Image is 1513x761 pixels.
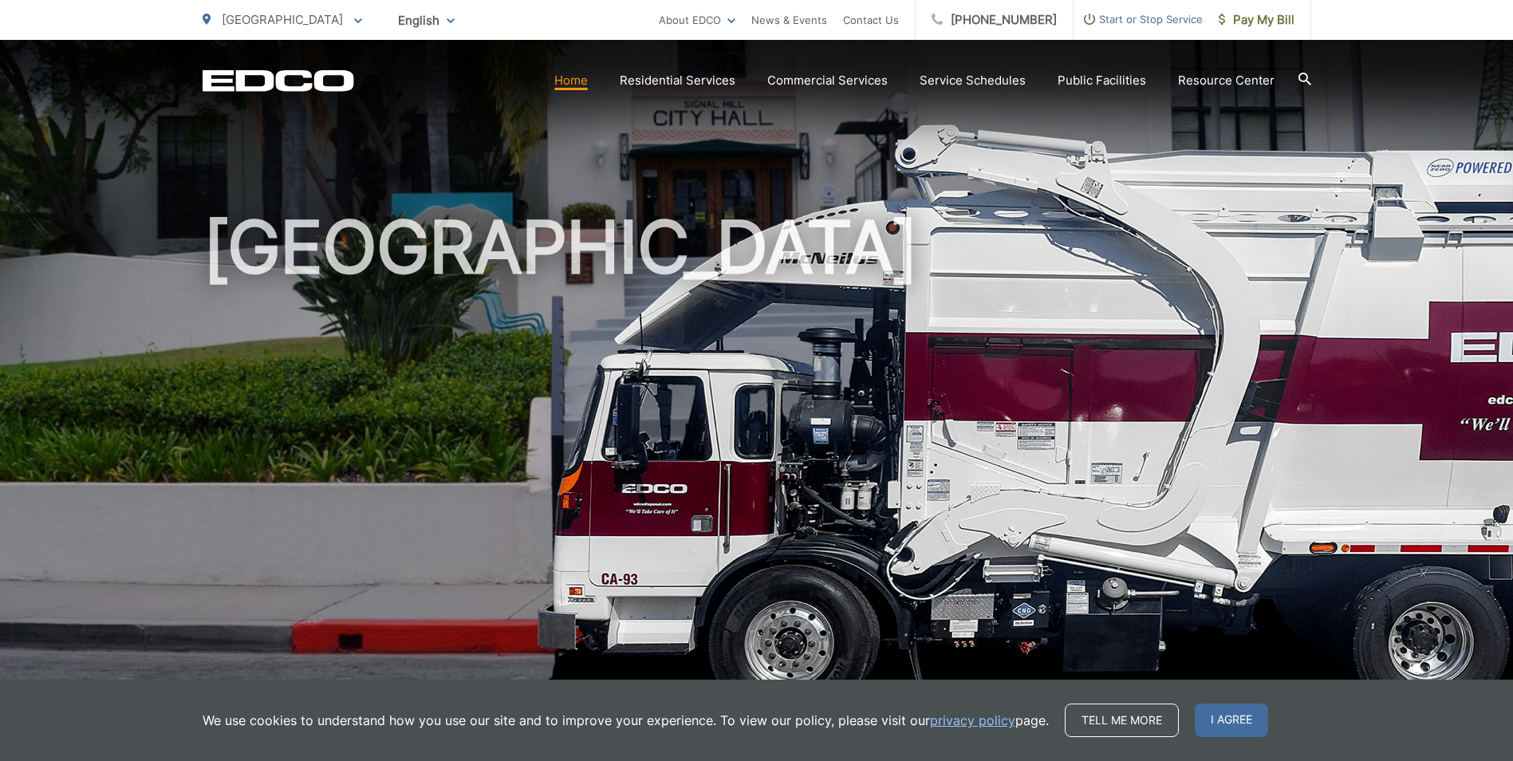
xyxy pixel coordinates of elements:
[930,711,1015,730] a: privacy policy
[751,10,827,30] a: News & Events
[843,10,899,30] a: Contact Us
[222,12,343,27] span: [GEOGRAPHIC_DATA]
[203,711,1049,730] p: We use cookies to understand how you use our site and to improve your experience. To view our pol...
[620,71,735,90] a: Residential Services
[659,10,735,30] a: About EDCO
[1065,704,1179,737] a: Tell me more
[203,69,354,92] a: EDCD logo. Return to the homepage.
[554,71,588,90] a: Home
[1058,71,1146,90] a: Public Facilities
[767,71,888,90] a: Commercial Services
[1219,10,1294,30] span: Pay My Bill
[386,6,467,34] span: English
[1195,704,1268,737] span: I agree
[920,71,1026,90] a: Service Schedules
[203,207,1311,712] h1: [GEOGRAPHIC_DATA]
[1178,71,1275,90] a: Resource Center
